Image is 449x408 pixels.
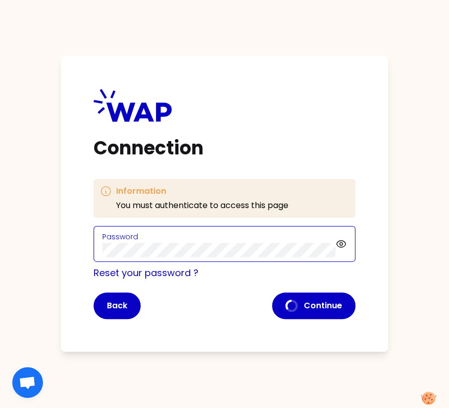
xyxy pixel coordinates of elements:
[94,138,355,158] h1: Connection
[12,367,43,398] div: Ouvrir le chat
[102,232,138,242] label: Password
[94,292,141,319] button: Back
[116,185,288,197] h3: Information
[116,199,288,212] p: You must authenticate to access this page
[272,292,355,319] button: Continue
[94,266,198,279] a: Reset your password ?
